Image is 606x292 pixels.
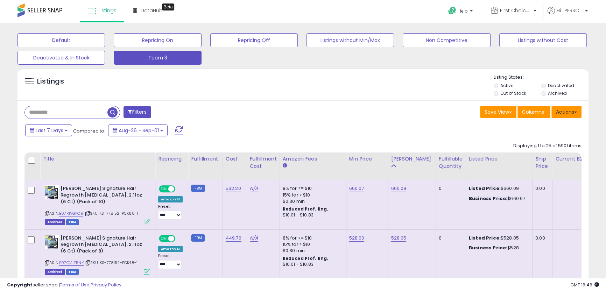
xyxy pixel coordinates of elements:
[517,106,550,118] button: Columns
[283,192,341,198] div: 15% for > $10
[349,235,365,242] a: 528.00
[25,124,72,136] button: Last 7 Days
[439,235,460,241] div: 0
[61,185,146,207] b: [PERSON_NAME] Signature Hair Regrowth [MEDICAL_DATA], 2.11oz (6 Ct) (Pack of 10)
[160,186,168,192] span: ON
[283,212,341,218] div: $10.01 - $10.83
[283,262,341,268] div: $10.01 - $10.83
[448,6,457,15] i: Get Help
[158,155,185,163] div: Repricing
[66,219,79,225] span: FBM
[66,269,79,275] span: FBM
[61,235,146,256] b: [PERSON_NAME] Signature Hair Regrowth [MEDICAL_DATA], 2.11oz (6 Ct) (Pack of 8)
[191,234,205,242] small: FBM
[60,282,90,288] a: Terms of Use
[73,128,105,134] span: Compared to:
[191,155,219,163] div: Fulfillment
[570,282,599,288] span: 2025-09-9 16:46 GMT
[439,185,460,192] div: 0
[283,241,341,248] div: 15% for > $10
[45,269,65,275] span: Listings that have been deleted from Seller Central
[494,74,589,81] p: Listing States:
[535,185,547,192] div: 0.00
[500,90,526,96] label: Out of Stock
[17,51,105,65] button: Deactivated & In Stock
[391,185,407,192] a: 660.09
[283,163,287,169] small: Amazon Fees.
[45,235,59,249] img: 51NnbmSVkYL._SL40_.jpg
[174,186,185,192] span: OFF
[98,7,117,14] span: Listings
[439,155,463,170] div: Fulfillable Quantity
[513,143,582,149] div: Displaying 1 to 25 of 5901 items
[158,196,183,202] div: Amazon AI
[191,185,205,192] small: FBM
[7,282,33,288] strong: Copyright
[469,244,507,251] b: Business Price:
[499,33,587,47] button: Listings without Cost
[45,219,65,225] span: Listings that have been deleted from Seller Central
[535,155,549,170] div: Ship Price
[124,106,151,118] button: Filters
[469,155,529,163] div: Listed Price
[403,33,490,47] button: Non Competitive
[59,260,84,266] a: B07QVJZ5NK
[114,33,201,47] button: Repricing On
[84,211,138,216] span: | SKU: KS-778152-PCK60-1
[500,7,531,14] span: First Choice Online
[158,254,183,269] div: Preset:
[250,185,258,192] a: N/A
[283,206,329,212] b: Reduced Prof. Rng.
[306,33,394,47] button: Listings without Min/Max
[548,90,567,96] label: Archived
[469,195,527,202] div: $660.07
[85,260,138,265] span: | SKU: KS-778152-PCK48-1
[391,155,433,163] div: [PERSON_NAME]
[45,235,150,274] div: ASIN:
[283,255,329,261] b: Reduced Prof. Rng.
[158,246,183,252] div: Amazon AI
[458,8,468,14] span: Help
[174,235,185,241] span: OFF
[45,185,150,224] div: ASIN:
[349,185,364,192] a: 660.07
[91,282,121,288] a: Privacy Policy
[108,124,168,136] button: Aug-26 - Sep-01
[469,185,501,192] b: Listed Price:
[250,155,277,170] div: Fulfillment Cost
[160,235,168,241] span: ON
[37,77,64,86] h5: Listings
[548,83,574,88] label: Deactivated
[469,235,527,241] div: $528.05
[522,108,544,115] span: Columns
[391,235,407,242] a: 528.05
[141,7,163,14] span: DataHub
[210,33,298,47] button: Repricing Off
[43,155,152,163] div: Title
[283,248,341,254] div: $0.30 min
[17,33,105,47] button: Default
[469,235,501,241] b: Listed Price:
[250,235,258,242] a: N/A
[36,127,63,134] span: Last 7 Days
[469,245,527,251] div: $528
[349,155,385,163] div: Min Price
[45,185,59,199] img: 51NnbmSVkYL._SL40_.jpg
[226,155,244,163] div: Cost
[7,282,121,289] div: seller snap | |
[500,83,513,88] label: Active
[283,198,341,205] div: $0.30 min
[114,51,201,65] button: Team 3
[443,1,480,23] a: Help
[283,235,341,241] div: 8% for <= $10
[226,235,241,242] a: 449.76
[158,204,183,220] div: Preset:
[283,185,341,192] div: 8% for <= $10
[557,7,583,14] span: Hi [PERSON_NAME]
[480,106,516,118] button: Save View
[283,155,343,163] div: Amazon Fees
[59,211,83,216] a: B07R1VGKQ9
[469,195,507,202] b: Business Price:
[469,185,527,192] div: $660.09
[162,3,174,10] div: Tooltip anchor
